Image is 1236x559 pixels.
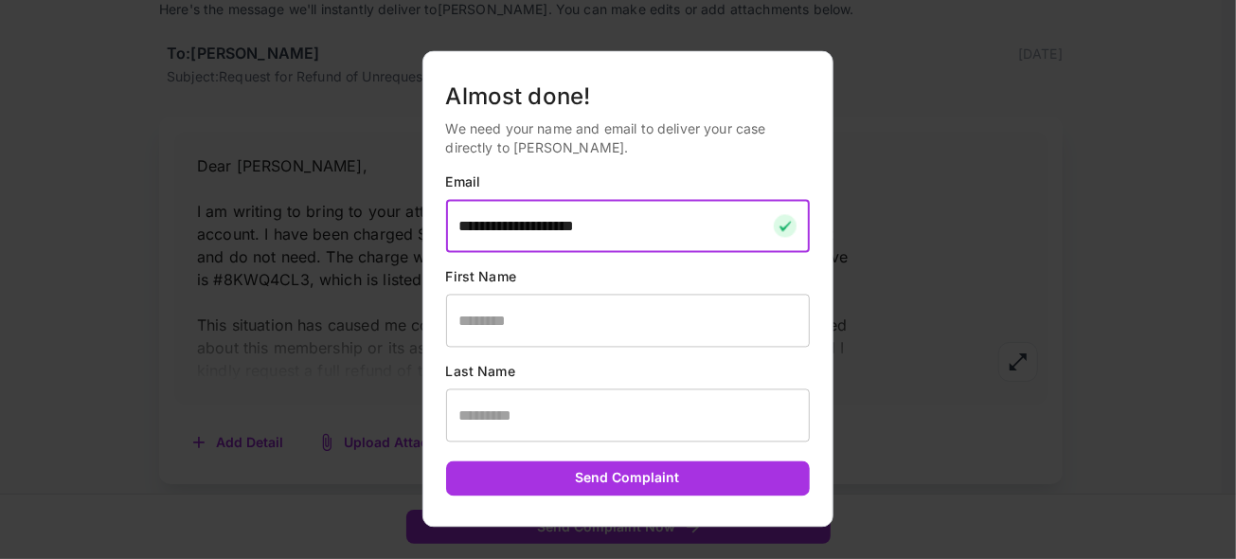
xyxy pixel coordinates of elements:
[446,461,810,496] button: Send Complaint
[446,173,810,192] p: Email
[446,363,810,382] p: Last Name
[446,268,810,287] p: First Name
[774,215,797,238] img: checkmark
[446,120,810,158] p: We need your name and email to deliver your case directly to [PERSON_NAME].
[446,82,810,113] h5: Almost done!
